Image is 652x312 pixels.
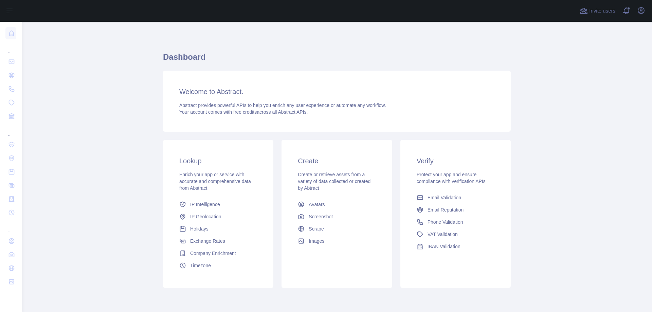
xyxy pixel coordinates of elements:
a: IP Geolocation [177,210,260,223]
span: Images [309,238,324,244]
span: Abstract provides powerful APIs to help you enrich any user experience or automate any workflow. [179,103,386,108]
span: IBAN Validation [428,243,460,250]
div: ... [5,220,16,234]
span: Create or retrieve assets from a variety of data collected or created by Abtract [298,172,370,191]
span: Timezone [190,262,211,269]
span: Company Enrichment [190,250,236,257]
span: free credits [233,109,257,115]
a: Holidays [177,223,260,235]
span: Exchange Rates [190,238,225,244]
div: ... [5,124,16,137]
a: Company Enrichment [177,247,260,259]
a: Email Validation [414,191,497,204]
h1: Dashboard [163,52,511,68]
span: Screenshot [309,213,333,220]
span: Your account comes with across all Abstract APIs. [179,109,308,115]
a: Phone Validation [414,216,497,228]
span: VAT Validation [428,231,458,238]
span: Email Validation [428,194,461,201]
a: Avatars [295,198,378,210]
span: Invite users [589,7,615,15]
h3: Verify [417,156,494,166]
span: Protect your app and ensure compliance with verification APIs [417,172,486,184]
h3: Create [298,156,376,166]
span: Phone Validation [428,219,463,225]
a: VAT Validation [414,228,497,240]
a: IBAN Validation [414,240,497,253]
span: Holidays [190,225,209,232]
div: ... [5,41,16,54]
span: Email Reputation [428,206,464,213]
a: Exchange Rates [177,235,260,247]
span: Avatars [309,201,325,208]
h3: Lookup [179,156,257,166]
span: IP Intelligence [190,201,220,208]
a: Timezone [177,259,260,272]
a: Images [295,235,378,247]
a: Screenshot [295,210,378,223]
a: IP Intelligence [177,198,260,210]
span: Scrape [309,225,324,232]
a: Scrape [295,223,378,235]
span: Enrich your app or service with accurate and comprehensive data from Abstract [179,172,251,191]
h3: Welcome to Abstract. [179,87,494,96]
span: IP Geolocation [190,213,221,220]
button: Invite users [578,5,617,16]
a: Email Reputation [414,204,497,216]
